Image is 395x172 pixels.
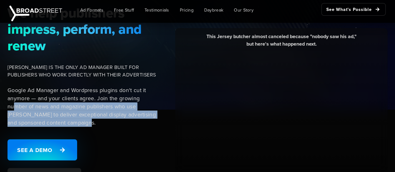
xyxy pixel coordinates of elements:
span: Pricing [180,7,194,13]
span: Free Stuff [114,7,134,13]
span: impress, perform, and renew [7,21,158,54]
span: Testimonials [145,7,169,13]
a: Free Stuff [109,3,139,17]
span: Our Story [234,7,254,13]
a: See a Demo [7,139,77,160]
p: Google Ad Manager and Wordpress plugins don't cut it anymore — and your clients agree. Join the g... [7,86,158,127]
img: Broadstreet | The Ad Manager for Small Publishers [9,6,62,21]
iframe: YouTube video player [180,52,383,166]
a: Our Story [229,3,258,17]
a: See What's Possible [321,3,386,16]
div: This Jersey butcher almost canceled because "nobody saw his ad," but here's what happened next. [180,33,383,52]
span: Ad Formats [80,7,103,13]
a: Testimonials [140,3,174,17]
a: Daybreak [200,3,228,17]
span: [PERSON_NAME] IS THE ONLY AD MANAGER BUILT FOR PUBLISHERS WHO WORK DIRECTLY WITH THEIR ADVERTISERS [7,64,158,79]
span: Daybreak [204,7,223,13]
a: Ad Formats [76,3,108,17]
a: Pricing [175,3,198,17]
